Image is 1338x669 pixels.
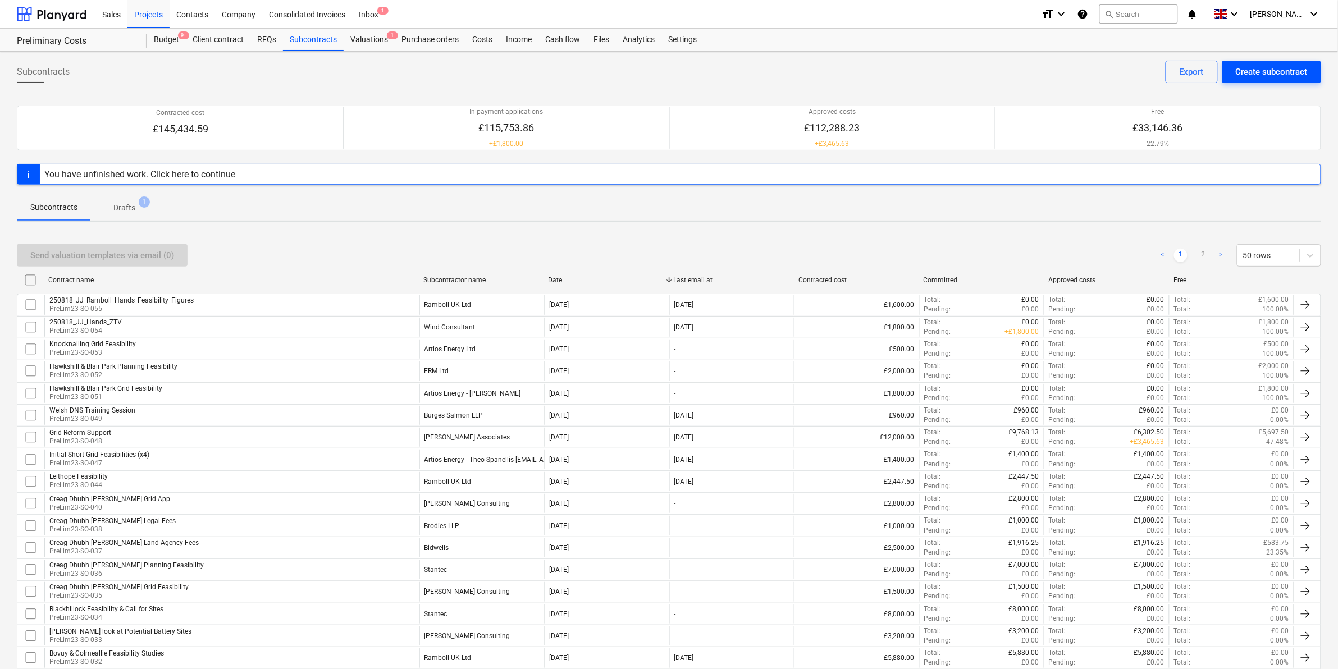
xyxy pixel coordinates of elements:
p: Total : [924,340,941,349]
p: Total : [924,406,941,415]
p: Total : [1174,482,1191,491]
p: £0.00 [1147,318,1165,327]
div: £2,500.00 [794,538,919,557]
p: PreLim23-SO-055 [49,304,194,314]
div: [DATE] [549,345,569,353]
i: keyboard_arrow_down [1054,7,1068,21]
p: 0.00% [1271,526,1289,535]
div: £1,400.00 [794,450,919,469]
div: - [674,345,676,353]
p: Total : [1174,450,1191,459]
p: £0.00 [1022,349,1039,359]
p: £500.00 [1264,340,1289,349]
p: £1,400.00 [1009,450,1039,459]
div: Purchase orders [395,29,465,51]
p: Pending : [924,349,951,359]
div: Cash flow [538,29,587,51]
div: Hawkshill & Blair Park Planning Feasibility [49,363,177,370]
i: keyboard_arrow_down [1228,7,1241,21]
div: [DATE] [674,323,694,331]
p: Total : [1174,460,1191,469]
div: Committed [924,276,1040,284]
div: Contracted cost [798,276,915,284]
div: £1,800.00 [794,384,919,403]
p: Pending : [1049,371,1076,381]
p: Total : [1049,516,1066,525]
p: 22.79% [1133,139,1183,149]
div: £2,800.00 [794,494,919,513]
p: £0.00 [1147,361,1165,371]
p: Total : [1174,406,1191,415]
span: [PERSON_NAME] Jack [1250,10,1307,19]
a: Analytics [616,29,661,51]
div: £500.00 [794,340,919,359]
p: £2,447.50 [1009,472,1039,482]
p: 0.00% [1271,503,1289,513]
p: £0.00 [1022,460,1039,469]
p: Pending : [1049,415,1076,425]
p: £0.00 [1272,516,1289,525]
div: Blake Clough Consulting [424,500,510,507]
p: PreLim23-SO-037 [49,547,199,556]
a: Settings [661,29,704,51]
p: £960.00 [1014,406,1039,415]
div: [DATE] [549,478,569,485]
p: + £3,465.63 [805,139,860,149]
p: Pending : [924,460,951,469]
a: Budget9+ [147,29,186,51]
p: PreLim23-SO-038 [49,525,176,534]
p: Total : [1174,340,1191,349]
div: - [674,390,676,397]
a: Next page [1214,249,1228,262]
p: £0.00 [1022,503,1039,513]
a: Page 1 is your current page [1174,249,1188,262]
p: Total : [1174,516,1191,525]
a: RFQs [250,29,283,51]
p: 100.00% [1263,393,1289,403]
div: [DATE] [549,544,569,552]
a: Page 2 [1197,249,1210,262]
p: £0.00 [1147,503,1165,513]
iframe: Chat Widget [1282,615,1338,669]
div: £5,880.00 [794,648,919,667]
div: Last email at [674,276,790,284]
p: Total : [924,450,941,459]
p: Total : [1174,415,1191,425]
p: £0.00 [1147,526,1165,535]
p: £0.00 [1022,371,1039,381]
p: £1,600.00 [1259,295,1289,305]
p: Total : [1049,384,1066,393]
p: Total : [924,494,941,503]
p: Total : [1174,349,1191,359]
div: £960.00 [794,406,919,425]
p: £0.00 [1022,384,1039,393]
div: 250818_JJ_Ramboll_Hands_Feasibility_Figures [49,296,194,304]
p: £0.00 [1147,349,1165,359]
div: £3,200.00 [794,626,919,645]
span: Subcontracts [17,65,70,79]
div: Knocknalling Grid Feasibility [49,340,136,348]
p: £7,000.00 [1009,560,1039,570]
p: Total : [924,516,941,525]
p: + £1,800.00 [1005,327,1039,337]
p: PreLim23-SO-049 [49,414,135,424]
p: £115,753.86 [469,121,543,135]
p: Free [1133,107,1183,117]
p: Total : [1174,526,1191,535]
i: keyboard_arrow_down [1308,7,1321,21]
div: [DATE] [674,433,694,441]
div: Artios Energy - Theo Spanellis leslie.walker@galileo.energy [424,456,673,464]
p: £0.00 [1022,318,1039,327]
div: £1,000.00 [794,516,919,535]
p: £1,916.25 [1009,538,1039,548]
p: £2,800.00 [1009,494,1039,503]
div: [DATE] [549,456,569,464]
p: Total : [1174,437,1191,447]
a: Valuations1 [344,29,395,51]
div: [DATE] [674,478,694,485]
div: - [674,544,676,552]
p: £0.00 [1147,460,1165,469]
p: PreLim23-SO-048 [49,437,111,446]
